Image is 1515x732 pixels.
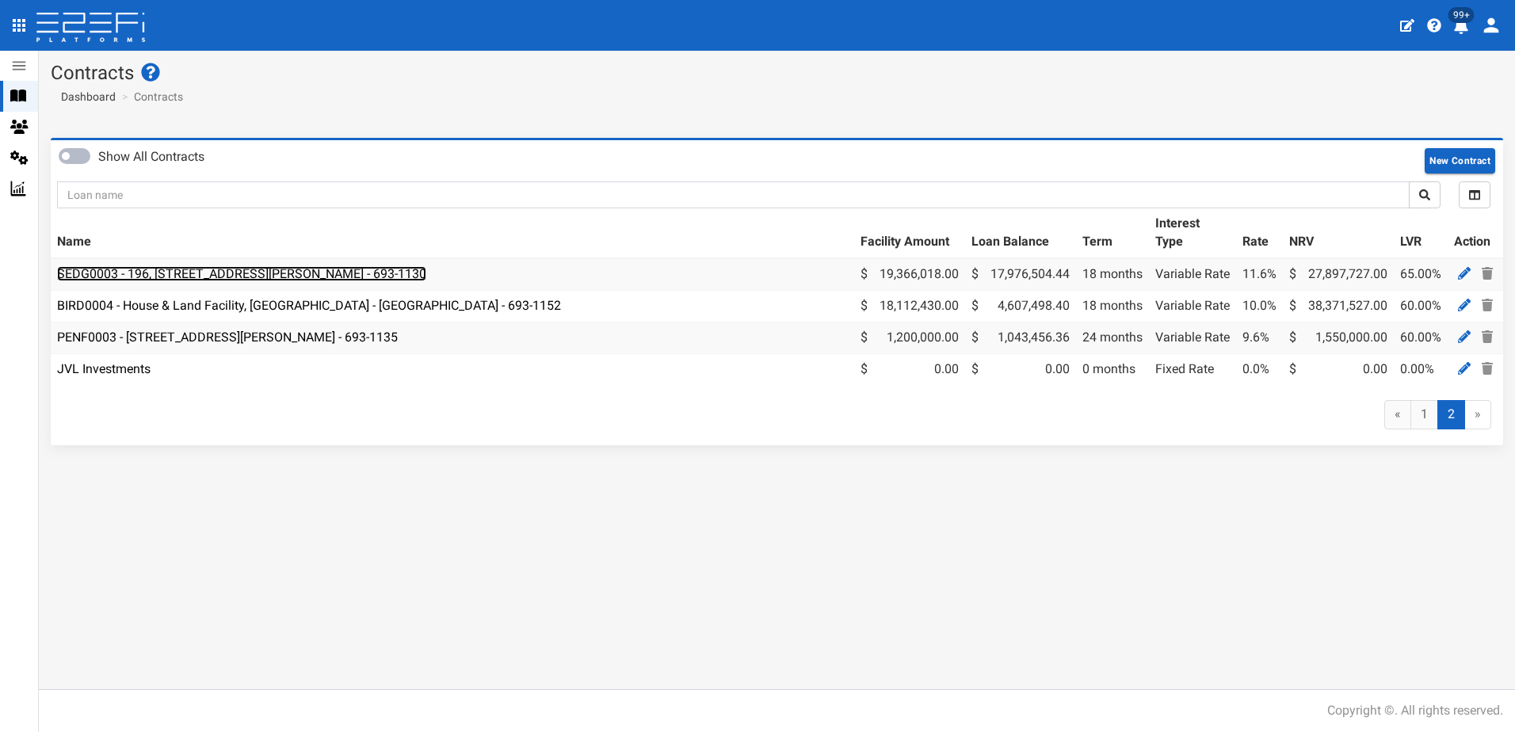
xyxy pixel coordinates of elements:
label: Show All Contracts [98,148,204,166]
input: Loan name [57,181,1410,208]
span: 2 [1437,400,1465,429]
a: PENF0003 - [STREET_ADDRESS][PERSON_NAME] - 693-1135 [57,330,398,345]
td: 11.6% [1236,258,1283,290]
th: LVR [1394,208,1448,258]
a: Delete Contract [1478,295,1497,315]
td: 17,976,504.44 [965,258,1076,290]
td: Variable Rate [1149,258,1236,290]
td: 18 months [1076,258,1149,290]
th: NRV [1283,208,1394,258]
td: 0.00 [1283,353,1394,384]
a: Delete Contract [1478,264,1497,284]
td: 65.00% [1394,258,1448,290]
a: BIRD0004 - House & Land Facility, [GEOGRAPHIC_DATA] - [GEOGRAPHIC_DATA] - 693-1152 [57,298,561,313]
td: 38,371,527.00 [1283,290,1394,322]
a: Delete Contract [1478,327,1497,347]
td: Fixed Rate [1149,353,1236,384]
td: 0.0% [1236,353,1283,384]
th: Interest Type [1149,208,1236,258]
td: 1,550,000.00 [1283,322,1394,353]
span: » [1464,400,1491,429]
td: 0.00 [965,353,1076,384]
td: 0.00 [854,353,965,384]
th: Facility Amount [854,208,965,258]
td: 60.00% [1394,322,1448,353]
a: Delete Contract [1478,359,1497,379]
div: Copyright ©. All rights reserved. [1327,702,1503,720]
span: Dashboard [55,90,116,103]
td: 0.00% [1394,353,1448,384]
th: Name [51,208,854,258]
td: 18,112,430.00 [854,290,965,322]
td: 10.0% [1236,290,1283,322]
td: 27,897,727.00 [1283,258,1394,290]
h1: Contracts [51,63,1503,83]
th: Loan Balance [965,208,1076,258]
button: New Contract [1425,148,1495,173]
li: Contracts [118,89,183,105]
td: 1,043,456.36 [965,322,1076,353]
td: 9.6% [1236,322,1283,353]
th: Term [1076,208,1149,258]
td: 4,607,498.40 [965,290,1076,322]
td: Variable Rate [1149,290,1236,322]
td: 19,366,018.00 [854,258,965,290]
td: 60.00% [1394,290,1448,322]
td: 0 months [1076,353,1149,384]
td: 18 months [1076,290,1149,322]
a: 1 [1410,400,1438,429]
a: « [1384,400,1411,429]
td: 24 months [1076,322,1149,353]
td: 1,200,000.00 [854,322,965,353]
th: Rate [1236,208,1283,258]
a: JVL Investments [57,361,151,376]
a: Dashboard [55,89,116,105]
a: SEDG0003 - 196, [STREET_ADDRESS][PERSON_NAME] - 693-1130 [57,266,426,281]
th: Action [1448,208,1503,258]
td: Variable Rate [1149,322,1236,353]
